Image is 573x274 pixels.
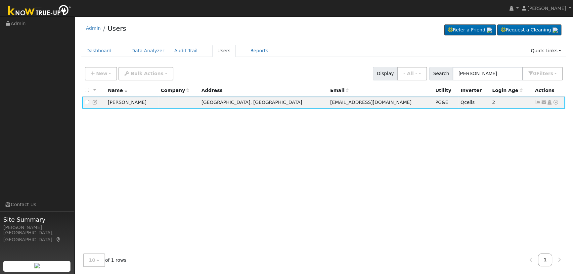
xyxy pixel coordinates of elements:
[245,45,273,57] a: Reports
[492,88,522,93] span: Days since last login
[497,24,561,36] a: Request a Cleaning
[397,67,427,80] button: - All -
[83,253,105,267] button: 10
[461,87,487,94] div: Inverter
[3,229,71,243] div: [GEOGRAPHIC_DATA], [GEOGRAPHIC_DATA]
[161,88,189,93] span: Company name
[526,45,566,57] a: Quick Links
[126,45,169,57] a: Data Analyzer
[56,237,62,242] a: Map
[212,45,236,57] a: Users
[330,88,349,93] span: Email
[550,71,553,76] span: s
[34,263,40,268] img: retrieve
[81,45,117,57] a: Dashboard
[553,99,559,106] a: Other actions
[3,224,71,231] div: [PERSON_NAME]
[552,27,558,33] img: retrieve
[453,67,523,80] input: Search
[92,100,98,105] a: Edit User
[435,87,456,94] div: Utility
[96,71,107,76] span: New
[527,6,566,11] span: [PERSON_NAME]
[547,100,552,105] a: Login As
[487,27,492,33] img: retrieve
[106,97,158,109] td: [PERSON_NAME]
[83,253,127,267] span: of 1 rows
[108,88,127,93] span: Name
[118,67,173,80] button: Bulk Actions
[538,253,552,266] a: 1
[522,67,563,80] button: 0Filters
[536,71,553,76] span: Filter
[108,24,126,32] a: Users
[330,100,412,105] span: [EMAIL_ADDRESS][DOMAIN_NAME]
[199,97,328,109] td: [GEOGRAPHIC_DATA], [GEOGRAPHIC_DATA]
[89,257,96,263] span: 10
[535,87,563,94] div: Actions
[429,67,453,80] span: Search
[435,100,448,105] span: PG&E
[492,100,495,105] span: 09/09/2025 11:27:35 AM
[373,67,398,80] span: Display
[85,67,117,80] button: New
[535,100,541,105] a: Show Graph
[5,4,74,19] img: Know True-Up
[131,71,163,76] span: Bulk Actions
[169,45,202,57] a: Audit Trail
[3,215,71,224] span: Site Summary
[541,99,547,106] a: mdlopez2017@yahoo.com
[461,100,475,105] span: Qcells
[86,25,101,31] a: Admin
[444,24,496,36] a: Refer a Friend
[201,87,326,94] div: Address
